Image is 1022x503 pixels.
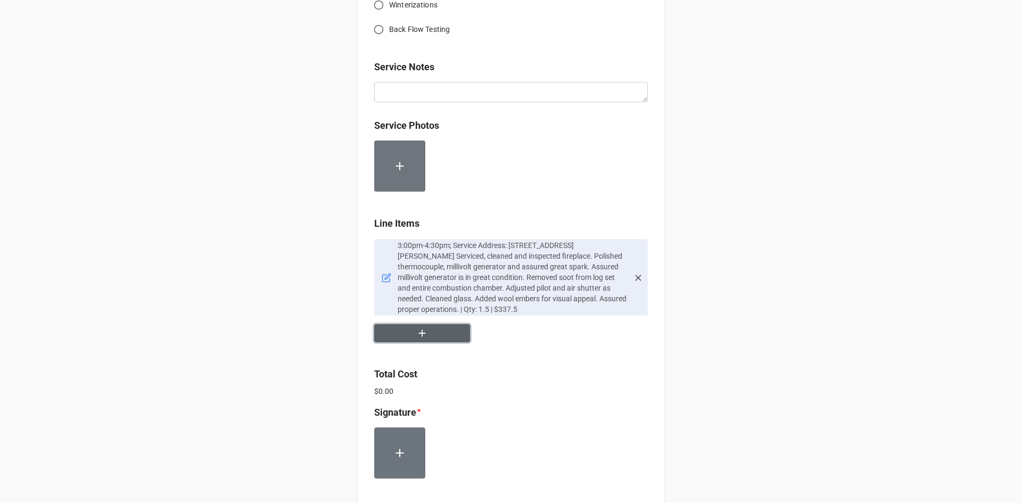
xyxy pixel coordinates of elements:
label: Service Notes [374,60,434,75]
span: Back Flow Testing [389,24,450,35]
label: Service Photos [374,118,439,133]
p: $0.00 [374,386,648,397]
label: Line Items [374,216,419,231]
label: Signature [374,405,416,420]
b: Total Cost [374,368,417,380]
p: 3:00pm-4:30pm; Service Address: [STREET_ADDRESS][PERSON_NAME] Serviced, cleaned and inspected fir... [398,240,629,315]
